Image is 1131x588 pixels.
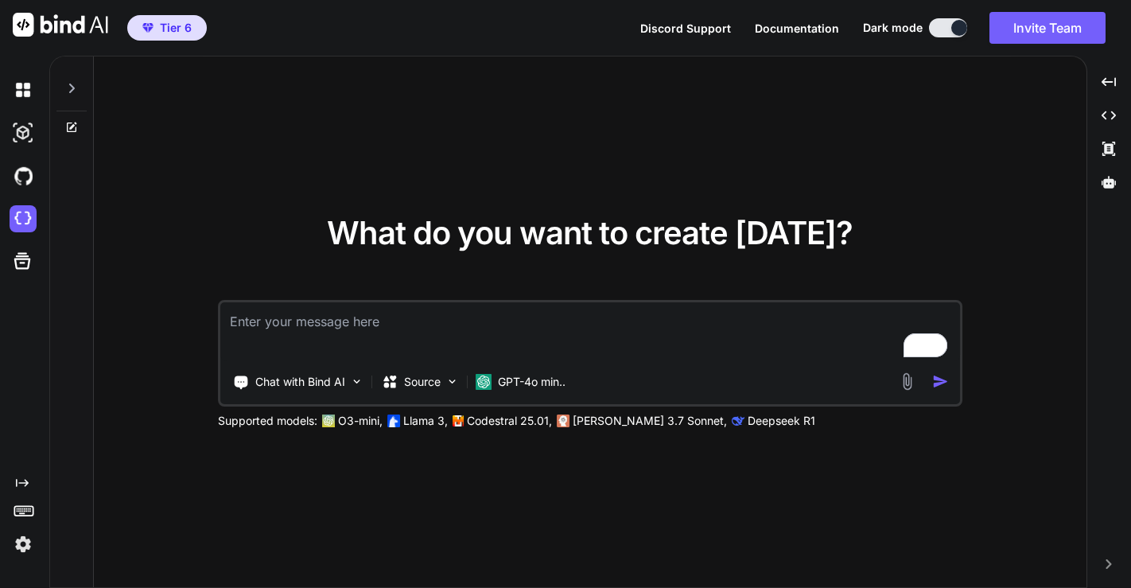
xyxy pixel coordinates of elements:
p: Llama 3, [403,413,448,429]
img: Pick Tools [350,375,363,388]
textarea: To enrich screen reader interactions, please activate Accessibility in Grammarly extension settings [220,302,960,361]
img: cloudideIcon [10,205,37,232]
p: Source [404,374,441,390]
p: Codestral 25.01, [467,413,552,429]
button: Discord Support [640,20,731,37]
img: Pick Models [445,375,459,388]
img: GPT-4 [322,415,335,427]
p: Chat with Bind AI [255,374,345,390]
img: premium [142,23,154,33]
p: Supported models: [218,413,317,429]
img: settings [10,531,37,558]
button: Documentation [755,20,839,37]
span: Tier 6 [160,20,192,36]
img: darkAi-studio [10,119,37,146]
img: Bind AI [13,13,108,37]
img: GPT-4o mini [476,374,492,390]
img: claude [732,415,744,427]
img: attachment [898,372,916,391]
p: Deepseek R1 [748,413,815,429]
img: icon [932,373,949,390]
p: [PERSON_NAME] 3.7 Sonnet, [573,413,727,429]
span: Dark mode [863,20,923,36]
span: What do you want to create [DATE]? [327,213,853,252]
span: Documentation [755,21,839,35]
span: Discord Support [640,21,731,35]
p: GPT-4o min.. [498,374,565,390]
img: Mistral-AI [453,415,464,426]
img: darkChat [10,76,37,103]
img: githubDark [10,162,37,189]
img: Llama2 [387,415,400,427]
button: Invite Team [989,12,1106,44]
button: premiumTier 6 [127,15,207,41]
img: claude [557,415,569,427]
p: O3-mini, [338,413,383,429]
